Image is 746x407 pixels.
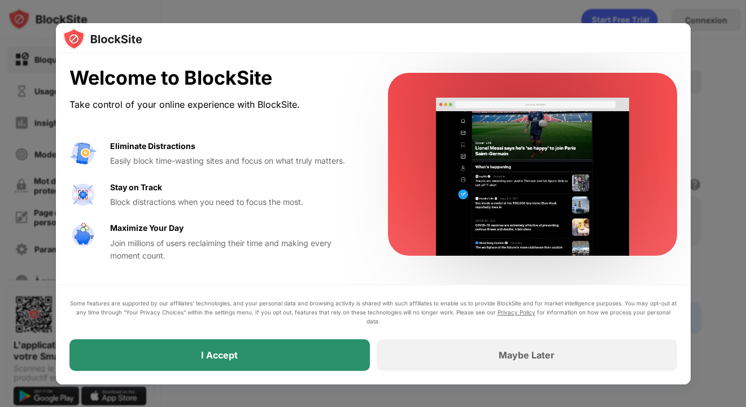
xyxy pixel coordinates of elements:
a: Privacy Policy [498,309,535,316]
img: value-focus.svg [69,181,97,208]
div: Welcome to BlockSite [69,67,361,90]
div: I Accept [201,349,238,361]
div: Maybe Later [499,349,555,361]
div: Some features are supported by our affiliates’ technologies, and your personal data and browsing ... [69,299,677,326]
div: Eliminate Distractions [110,140,195,152]
div: Domaine [58,67,87,74]
img: value-safe-time.svg [69,222,97,249]
img: value-avoid-distractions.svg [69,140,97,167]
div: Maximize Your Day [110,222,184,234]
div: Join millions of users reclaiming their time and making every moment count. [110,237,361,262]
div: Domaine: [DOMAIN_NAME] [29,29,128,38]
div: Take control of your online experience with BlockSite. [69,97,361,113]
div: Stay on Track [110,181,162,194]
div: Easily block time-wasting sites and focus on what truly matters. [110,155,361,167]
img: tab_keywords_by_traffic_grey.svg [128,65,137,75]
img: logo_orange.svg [18,18,27,27]
div: v 4.0.25 [32,18,55,27]
img: tab_domain_overview_orange.svg [46,65,55,75]
img: website_grey.svg [18,29,27,38]
div: Mots-clés [141,67,173,74]
img: logo-blocksite.svg [63,28,142,50]
div: Block distractions when you need to focus the most. [110,196,361,208]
